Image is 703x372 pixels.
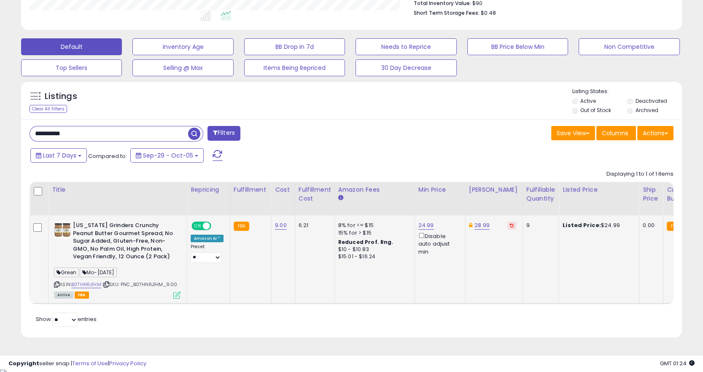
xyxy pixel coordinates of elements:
div: Clear All Filters [30,105,67,113]
div: Title [52,185,183,194]
button: Filters [207,126,240,141]
button: Columns [596,126,636,140]
b: Reduced Prof. Rng. [338,238,393,246]
button: Last 7 Days [30,148,87,163]
label: Out of Stock [580,107,611,114]
span: Show: entries [36,315,97,323]
h5: Listings [45,91,77,102]
div: Disable auto adjust min [418,231,459,256]
label: Deactivated [636,97,667,104]
b: Short Term Storage Fees: [414,9,479,16]
div: seller snap | | [8,360,146,368]
div: Fulfillable Quantity [526,185,555,203]
button: Needs to Reprice [356,38,456,55]
img: 51IM9DpVcJL._SL40_.jpg [54,222,71,238]
span: Columns [602,129,628,137]
div: Listed Price [563,185,636,194]
span: Sep-29 - Oct-05 [143,151,193,160]
span: Green [54,268,79,277]
button: Non Competitive [579,38,679,55]
span: $0.48 [481,9,496,17]
button: BB Drop in 7d [244,38,345,55]
div: Fulfillment [234,185,268,194]
span: FBA [75,292,89,299]
a: B07HNRJ1HM [71,281,101,288]
label: Active [580,97,596,104]
button: Inventory Age [132,38,233,55]
button: 30 Day Decrease [356,59,456,76]
small: FBA [667,222,682,231]
div: Displaying 1 to 1 of 1 items [606,170,673,178]
span: OFF [210,222,224,230]
button: Actions [637,126,673,140]
button: Default [21,38,122,55]
b: [US_STATE] Grinders Crunchy Peanut Butter Gourmet Spread, No Sugar Added, Gluten-Free, Non-GMO, N... [73,222,175,263]
span: 2025-10-13 01:24 GMT [660,359,695,367]
span: Mo-[DATE] [80,268,117,277]
strong: Copyright [8,359,39,367]
button: BB Price Below Min [467,38,568,55]
span: All listings currently available for purchase on Amazon [54,292,73,299]
a: 24.99 [418,221,434,230]
div: Amazon Fees [338,185,411,194]
label: Archived [636,107,658,114]
a: 9.00 [275,221,287,230]
p: Listing States: [572,88,682,96]
b: Listed Price: [563,221,601,229]
span: ON [192,222,203,230]
div: [PERSON_NAME] [469,185,519,194]
button: Items Being Repriced [244,59,345,76]
div: $15.01 - $16.24 [338,253,408,260]
div: 9 [526,222,552,229]
div: 8% for <= $15 [338,222,408,229]
span: | SKU: PNC_B07HNRJ1HM_9.00 [102,281,177,288]
span: Last 7 Days [43,151,76,160]
div: Preset: [191,244,224,263]
small: Amazon Fees. [338,194,343,202]
small: FBA [234,222,249,231]
div: 0.00 [643,222,657,229]
button: Sep-29 - Oct-05 [130,148,204,163]
div: Fulfillment Cost [299,185,331,203]
div: $24.99 [563,222,633,229]
div: Cost [275,185,291,194]
div: $10 - $10.83 [338,246,408,253]
a: 28.99 [474,221,490,230]
div: Repricing [191,185,226,194]
span: Compared to: [88,152,127,160]
div: ASIN: [54,222,180,297]
div: 6.21 [299,222,328,229]
button: Selling @ Max [132,59,233,76]
div: Amazon AI * [191,235,224,242]
div: Min Price [418,185,462,194]
a: Terms of Use [72,359,108,367]
div: Ship Price [643,185,660,203]
div: 15% for > $15 [338,229,408,237]
a: Privacy Policy [109,359,146,367]
button: Save View [551,126,595,140]
button: Top Sellers [21,59,122,76]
